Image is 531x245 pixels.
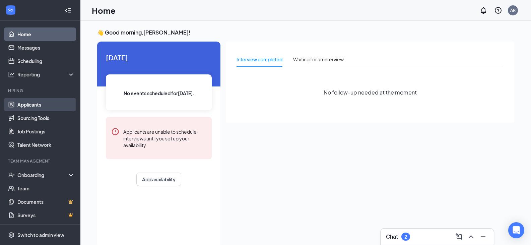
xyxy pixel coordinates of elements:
[479,6,487,14] svg: Notifications
[17,172,69,178] div: Onboarding
[494,6,502,14] svg: QuestionInfo
[106,52,212,63] span: [DATE]
[17,71,75,78] div: Reporting
[17,182,75,195] a: Team
[237,56,282,63] div: Interview completed
[386,233,398,240] h3: Chat
[479,233,487,241] svg: Minimize
[8,158,73,164] div: Team Management
[8,172,15,178] svg: UserCheck
[8,88,73,94] div: Hiring
[136,173,181,186] button: Add availability
[324,88,417,97] span: No follow-up needed at the moment
[97,29,514,36] h3: 👋 Good morning, [PERSON_NAME] !
[404,234,407,240] div: 2
[17,195,75,208] a: DocumentsCrown
[508,222,524,238] div: Open Intercom Messenger
[17,98,75,111] a: Applicants
[466,231,476,242] button: ChevronUp
[123,128,206,148] div: Applicants are unable to schedule interviews until you set up your availability.
[17,208,75,222] a: SurveysCrown
[8,232,15,238] svg: Settings
[17,27,75,41] a: Home
[65,7,71,14] svg: Collapse
[124,89,194,97] span: No events scheduled for [DATE] .
[455,233,463,241] svg: ComposeMessage
[17,125,75,138] a: Job Postings
[293,56,344,63] div: Waiting for an interview
[8,71,15,78] svg: Analysis
[510,7,516,13] div: AR
[478,231,488,242] button: Minimize
[454,231,464,242] button: ComposeMessage
[111,128,119,136] svg: Error
[17,54,75,68] a: Scheduling
[7,7,14,13] svg: WorkstreamLogo
[467,233,475,241] svg: ChevronUp
[17,232,64,238] div: Switch to admin view
[92,5,116,16] h1: Home
[17,111,75,125] a: Sourcing Tools
[17,138,75,151] a: Talent Network
[17,41,75,54] a: Messages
